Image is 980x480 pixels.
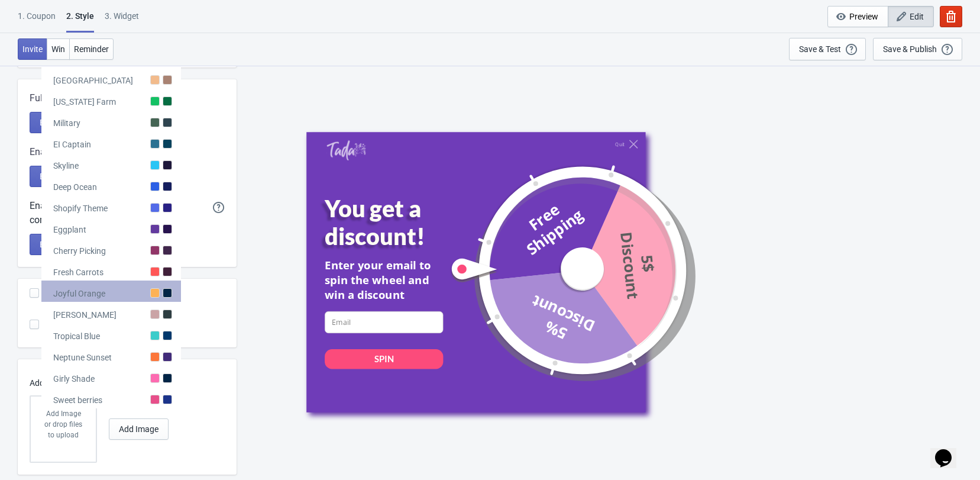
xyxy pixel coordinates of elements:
[53,373,95,385] div: Girly Shade
[53,288,105,299] div: Joyful Orange
[326,140,366,160] img: Tada Shopify App - Exit Intent, Spin to Win Popups, Newsletter Discount Gift Game
[325,195,467,251] div: You get a discount!
[18,10,56,31] div: 1. Coupon
[53,96,116,108] div: [US_STATE] Farm
[53,394,102,406] div: Sweet berries
[30,91,98,105] span: Full wheel mode
[799,44,841,54] div: Save & Test
[789,38,866,60] button: Save & Test
[883,44,937,54] div: Save & Publish
[105,10,139,31] div: 3. Widget
[47,38,70,60] button: Win
[53,117,80,129] div: Military
[53,330,100,342] div: Tropical Blue
[53,245,106,257] div: Cherry Picking
[849,12,878,21] span: Preview
[326,140,366,162] a: Tada Shopify App - Exit Intent, Spin to Win Popups, Newsletter Discount Gift Game
[30,166,75,187] button: Enable
[873,38,962,60] button: Save & Publish
[615,141,625,147] div: Quit
[18,38,47,60] button: Invite
[53,309,117,321] div: [PERSON_NAME]
[53,138,91,150] div: EI Captain
[325,311,443,333] input: Email
[30,377,219,389] p: Add Logo
[43,408,84,419] p: Add Image
[30,234,75,255] button: Enable
[53,266,104,278] div: Fresh Carrots
[109,418,169,440] button: Add Image
[43,419,84,440] div: or drop files to upload
[53,160,79,172] div: Skyline
[22,44,43,54] span: Invite
[30,145,142,159] span: Enable confettis animation
[888,6,934,27] button: Edit
[53,224,86,236] div: Eggplant
[374,353,393,365] div: SPIN
[74,44,109,54] span: Reminder
[51,44,65,54] span: Win
[325,258,443,302] div: Enter your email to spin the wheel and win a discount
[53,352,112,363] div: Neptune Sunset
[827,6,888,27] button: Preview
[40,118,64,127] span: Enable
[30,112,75,133] button: Enable
[66,10,94,33] div: 2 . Style
[930,433,968,468] iframe: chat widget
[119,424,159,434] span: Add Image
[53,202,108,214] div: Shopify Theme
[53,75,133,86] div: [GEOGRAPHIC_DATA]
[69,38,114,60] button: Reminder
[40,240,64,249] span: Enable
[910,12,924,21] span: Edit
[40,172,64,181] span: Enable
[30,199,213,227] div: Enable countdown with high mobile compatibility
[53,181,97,193] div: Deep Ocean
